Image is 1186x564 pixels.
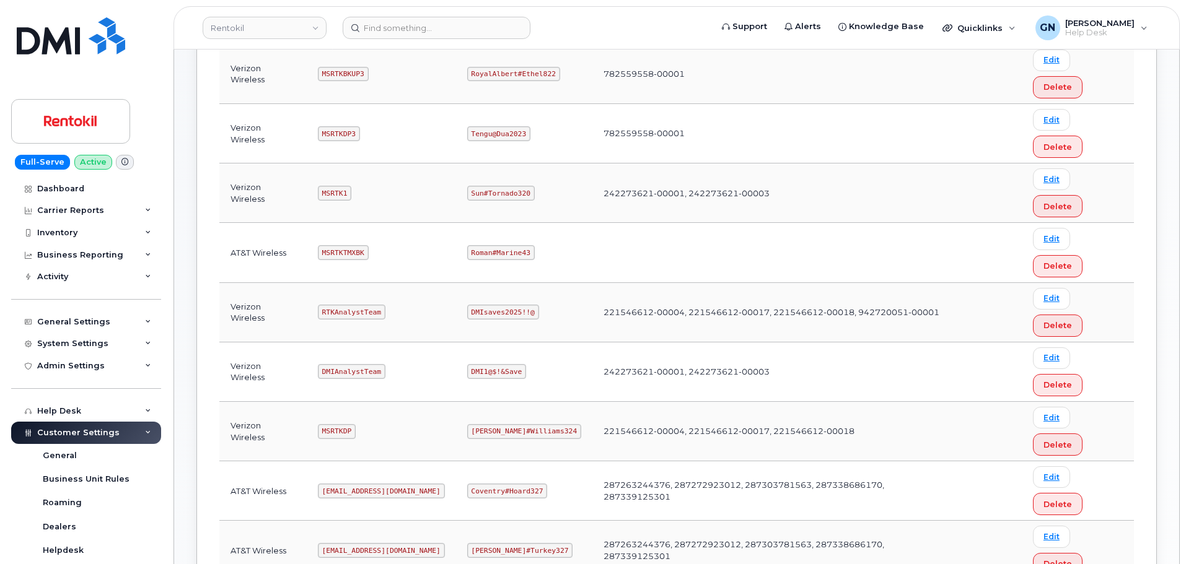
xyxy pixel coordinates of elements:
[467,245,535,260] code: Roman#Marine43
[467,484,548,498] code: Coventry#Hoard327
[1033,288,1070,310] a: Edit
[1043,260,1072,272] span: Delete
[219,45,307,104] td: Verizon Wireless
[592,402,952,461] td: 221546612-00004, 221546612-00017, 221546612-00018
[219,163,307,223] td: Verizon Wireless
[318,186,351,201] code: MSRTK1
[343,17,530,39] input: Find something...
[1033,76,1083,98] button: Delete
[1033,347,1070,369] a: Edit
[592,283,952,342] td: 221546612-00004, 221546612-00017, 221546612-00018, 942720051-00001
[592,342,952,402] td: 242273621-00001, 242273621-00003
[1033,255,1083,277] button: Delete
[1043,439,1072,451] span: Delete
[219,461,307,521] td: AT&T Wireless
[1033,195,1083,217] button: Delete
[1033,168,1070,190] a: Edit
[219,342,307,402] td: Verizon Wireless
[1040,20,1055,35] span: GN
[1027,15,1156,40] div: Geoffrey Newport
[592,163,952,223] td: 242273621-00001, 242273621-00003
[830,14,933,39] a: Knowledge Base
[592,461,952,521] td: 287263244376, 287272923012, 287303781563, 287338686170, 287339125301
[1043,379,1072,391] span: Delete
[318,305,385,319] code: RTKAnalystTeam
[1043,319,1072,331] span: Delete
[1043,201,1072,212] span: Delete
[467,424,581,439] code: [PERSON_NAME]#Williams324
[1033,136,1083,158] button: Delete
[934,15,1024,40] div: Quicklinks
[1033,466,1070,488] a: Edit
[1033,407,1070,428] a: Edit
[318,484,445,498] code: [EMAIL_ADDRESS][DOMAIN_NAME]
[1033,493,1083,515] button: Delete
[592,104,952,163] td: 782559558-00001
[318,543,445,558] code: [EMAIL_ADDRESS][DOMAIN_NAME]
[219,223,307,282] td: AT&T Wireless
[713,14,776,39] a: Support
[1033,433,1083,456] button: Delete
[203,17,327,39] a: Rentokil
[1043,141,1072,153] span: Delete
[1033,228,1070,249] a: Edit
[1033,50,1070,71] a: Edit
[318,364,385,379] code: DMIAnalystTeam
[795,20,821,33] span: Alerts
[318,126,360,141] code: MSRTKDP3
[1132,510,1177,555] iframe: Messenger Launcher
[219,104,307,163] td: Verizon Wireless
[1043,498,1072,510] span: Delete
[1033,109,1070,131] a: Edit
[318,245,369,260] code: MSRTKTMXBK
[1065,28,1135,38] span: Help Desk
[1065,18,1135,28] span: [PERSON_NAME]
[776,14,830,39] a: Alerts
[732,20,767,33] span: Support
[219,402,307,461] td: Verizon Wireless
[467,126,530,141] code: Tengu@Dua2023
[849,20,924,33] span: Knowledge Base
[318,424,356,439] code: MSRTKDP
[467,305,539,319] code: DMIsaves2025!!@
[1043,81,1072,93] span: Delete
[592,45,952,104] td: 782559558-00001
[219,283,307,342] td: Verizon Wireless
[467,67,560,82] code: RoyalAlbert#Ethel822
[1033,374,1083,396] button: Delete
[318,67,369,82] code: MSRTKBKUP3
[467,543,573,558] code: [PERSON_NAME]#Turkey327
[467,364,526,379] code: DMI1@$!&Save
[1033,315,1083,337] button: Delete
[1033,526,1070,547] a: Edit
[957,23,1003,33] span: Quicklinks
[467,186,535,201] code: Sun#Tornado320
